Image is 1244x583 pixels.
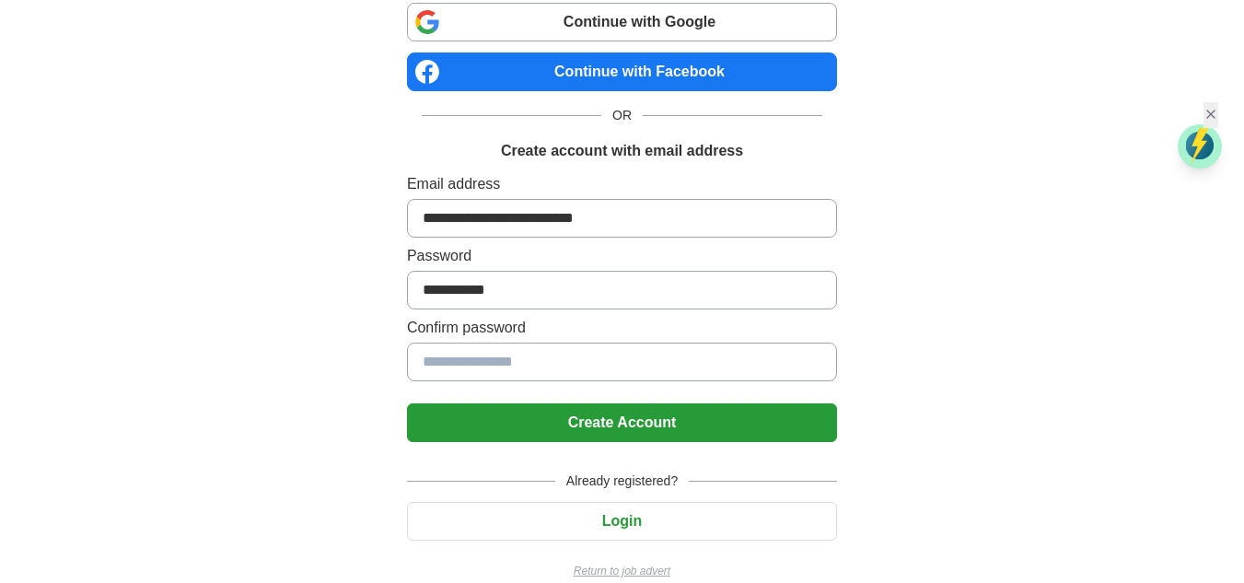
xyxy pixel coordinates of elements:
[555,472,689,491] span: Already registered?
[407,513,837,529] a: Login
[407,317,837,339] label: Confirm password
[407,563,837,579] a: Return to job advert
[407,403,837,442] button: Create Account
[407,52,837,91] a: Continue with Facebook
[501,140,743,162] h1: Create account with email address
[407,173,837,195] label: Email address
[407,245,837,267] label: Password
[407,3,837,41] a: Continue with Google
[601,106,643,125] span: OR
[407,502,837,541] button: Login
